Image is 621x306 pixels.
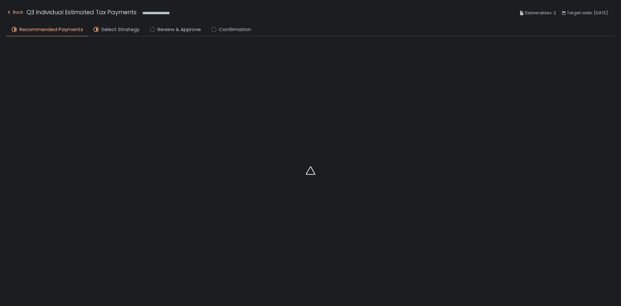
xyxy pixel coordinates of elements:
[19,26,83,33] span: Recommended Payments
[219,26,251,33] span: Confirmation
[101,26,139,33] span: Select Strategy
[158,26,201,33] span: Review & Approve
[6,8,23,18] button: Back
[6,8,23,16] div: Back
[27,8,136,17] h1: Q3 Individual Estimated Tax Payments
[567,9,608,17] span: Target date: [DATE]
[525,9,556,17] span: Deliverables: 2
